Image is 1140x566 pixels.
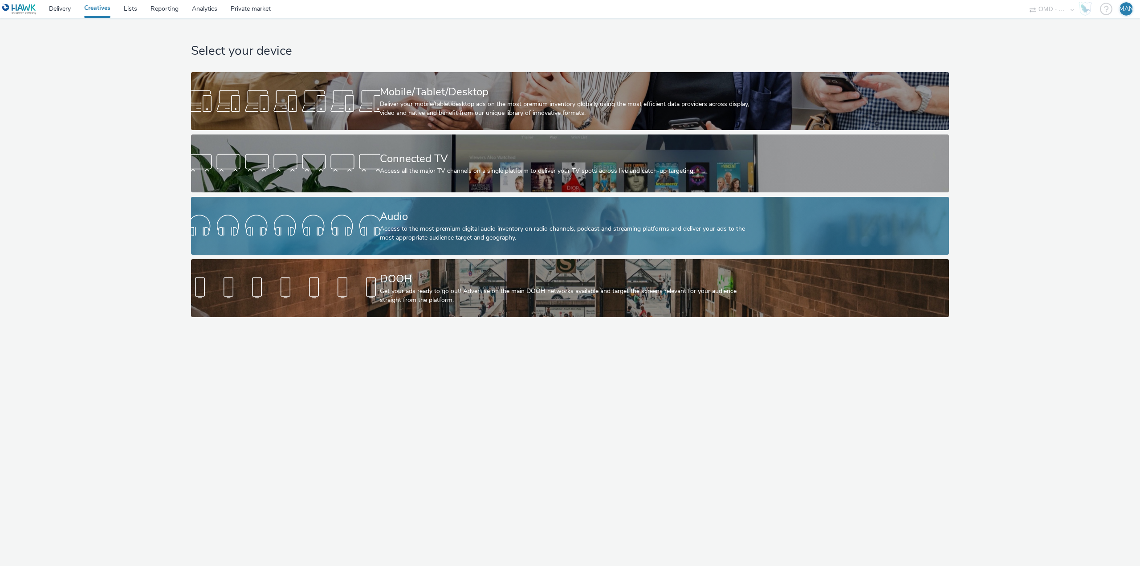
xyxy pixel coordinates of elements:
div: Deliver your mobile/tablet/desktop ads on the most premium inventory globally using the most effi... [380,100,757,118]
div: Access to the most premium digital audio inventory on radio channels, podcast and streaming platf... [380,224,757,243]
div: DOOH [380,271,757,287]
h1: Select your device [191,43,949,60]
a: DOOHGet your ads ready to go out! Advertise on the main DOOH networks available and target the sc... [191,259,949,317]
a: Connected TVAccess all the major TV channels on a single platform to deliver your TV spots across... [191,134,949,192]
div: Audio [380,209,757,224]
a: Mobile/Tablet/DesktopDeliver your mobile/tablet/desktop ads on the most premium inventory globall... [191,72,949,130]
div: MAN [1119,2,1133,16]
img: undefined Logo [2,4,37,15]
a: AudioAccess to the most premium digital audio inventory on radio channels, podcast and streaming ... [191,197,949,255]
div: Mobile/Tablet/Desktop [380,84,757,100]
div: Get your ads ready to go out! Advertise on the main DOOH networks available and target the screen... [380,287,757,305]
div: Connected TV [380,151,757,167]
div: Access all the major TV channels on a single platform to deliver your TV spots across live and ca... [380,167,757,175]
img: Hawk Academy [1079,2,1092,16]
a: Hawk Academy [1079,2,1095,16]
